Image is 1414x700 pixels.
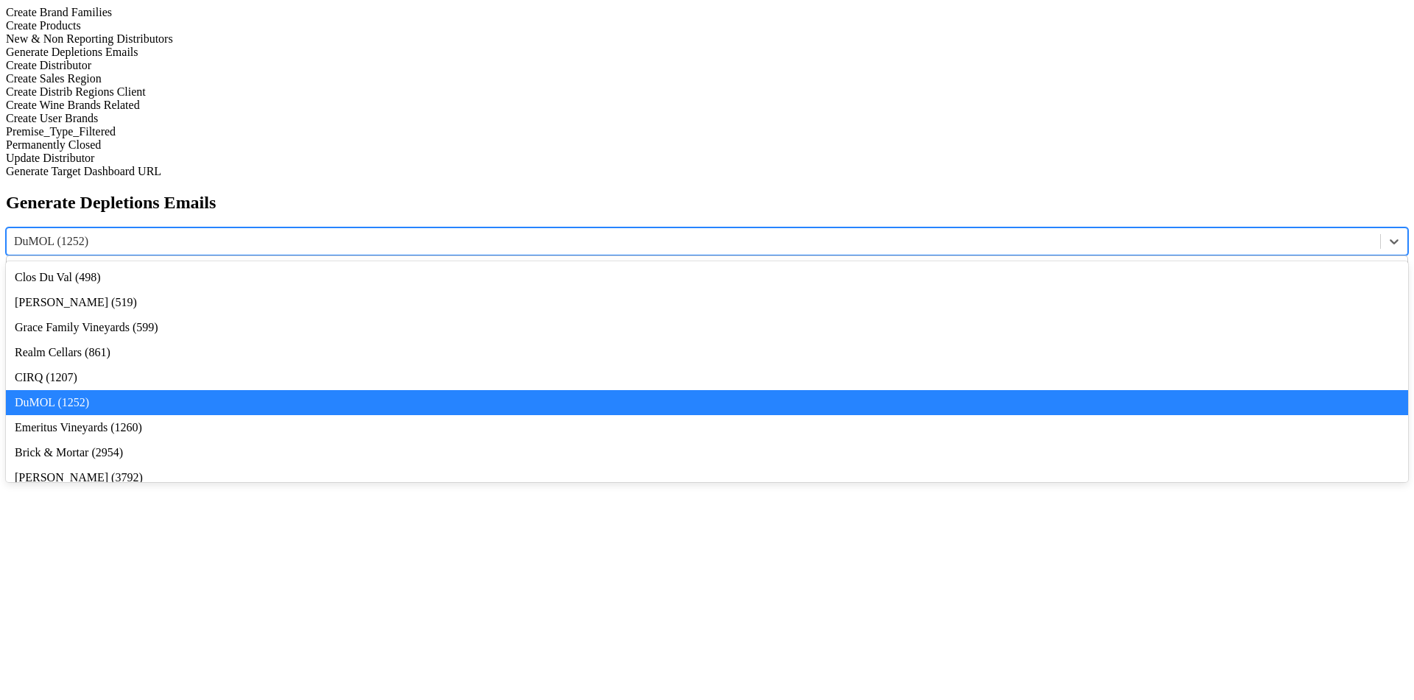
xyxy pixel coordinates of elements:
div: Grace Family Vineyards (599) [6,315,1408,340]
div: Generate Target Dashboard URL [6,165,1408,178]
div: Permanently Closed [6,138,1408,152]
div: Create Sales Region [6,72,1408,85]
div: Create Brand Families [6,6,1408,19]
div: [PERSON_NAME] (3792) [6,465,1408,490]
div: Brick & Mortar (2954) [6,440,1408,465]
div: Premise_Type_Filtered [6,125,1408,138]
div: Realm Cellars (861) [6,340,1408,365]
div: Emeritus Vineyards (1260) [6,415,1408,440]
div: Create Distributor [6,59,1408,72]
div: Create Wine Brands Related [6,99,1408,112]
div: Clos Du Val (498) [6,265,1408,290]
div: CIRQ (1207) [6,365,1408,390]
div: Create User Brands [6,112,1408,125]
div: Update Distributor [6,152,1408,165]
div: Generate Depletions Emails [6,46,1408,59]
h2: Generate Depletions Emails [6,193,1408,213]
div: Create Distrib Regions Client [6,85,1408,99]
div: [PERSON_NAME] (519) [6,290,1408,315]
div: New & Non Reporting Distributors [6,32,1408,46]
div: Create Products [6,19,1408,32]
div: DuMOL (1252) [6,390,1408,415]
